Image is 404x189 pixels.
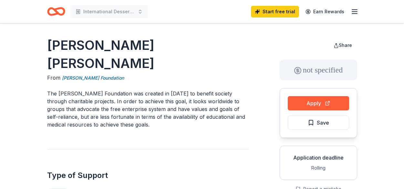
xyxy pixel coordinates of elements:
button: Apply [288,96,349,110]
a: Home [47,4,65,19]
div: From [47,74,249,82]
button: Save [288,116,349,130]
span: Share [339,42,352,48]
p: The [PERSON_NAME] Foundation was created in [DATE] to benefit society through charitable projects... [47,90,249,128]
button: Share [328,39,357,52]
div: Rolling [285,164,352,172]
div: Application deadline [285,154,352,161]
button: International Dessert and Silent Auction Event [70,5,148,18]
a: Earn Rewards [302,6,348,17]
a: Start free trial [251,6,299,17]
a: [PERSON_NAME] Foundation [62,74,124,82]
h1: [PERSON_NAME] [PERSON_NAME] [47,36,249,72]
h2: Type of Support [47,170,249,181]
span: Save [317,118,329,127]
span: International Dessert and Silent Auction Event [83,8,135,16]
div: not specified [280,60,357,80]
